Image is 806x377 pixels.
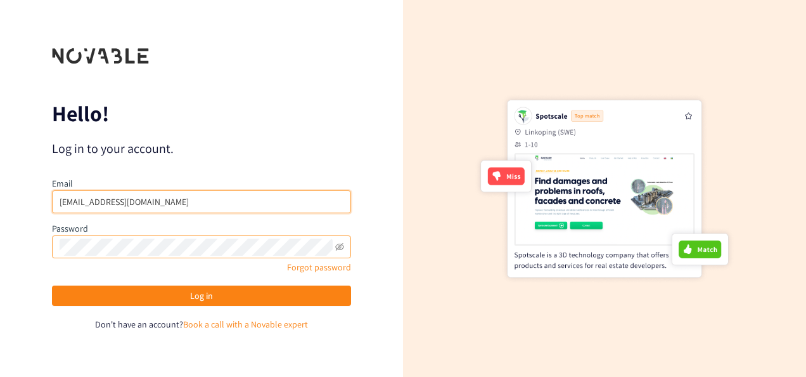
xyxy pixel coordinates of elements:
div: Widget de chat [743,316,806,377]
p: Hello! [52,103,351,124]
a: Forgot password [287,261,351,273]
label: Email [52,178,73,189]
a: Book a call with a Novable expert [183,319,308,330]
span: eye-invisible [335,242,344,251]
span: Log in [190,289,213,303]
button: Log in [52,286,351,306]
p: Log in to your account. [52,140,351,157]
iframe: Chat Widget [743,316,806,377]
span: Don't have an account? [95,319,183,330]
label: Password [52,223,88,234]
